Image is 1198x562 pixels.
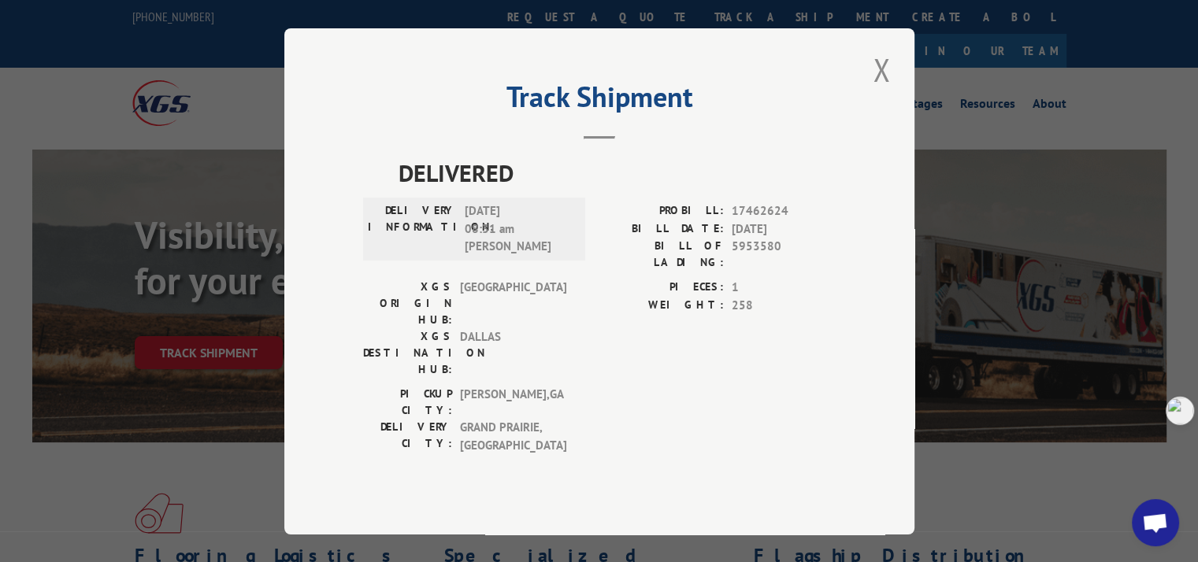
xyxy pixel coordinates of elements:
span: [GEOGRAPHIC_DATA] [460,279,566,328]
label: XGS ORIGIN HUB: [363,279,452,328]
h2: Track Shipment [363,86,836,116]
span: 17462624 [732,202,836,220]
label: DELIVERY CITY: [363,419,452,454]
span: [PERSON_NAME] , GA [460,386,566,419]
span: [DATE] [732,220,836,238]
label: DELIVERY INFORMATION: [368,202,457,256]
span: 1 [732,279,836,297]
label: WEIGHT: [599,296,724,314]
span: 258 [732,296,836,314]
label: BILL DATE: [599,220,724,238]
span: DELIVERED [399,155,836,190]
a: Open chat [1132,499,1179,546]
label: PICKUP CITY: [363,386,452,419]
label: PIECES: [599,279,724,297]
label: BILL OF LADING: [599,238,724,271]
label: PROBILL: [599,202,724,220]
span: [DATE] 08:31 am [PERSON_NAME] [465,202,571,256]
button: Close modal [868,48,895,91]
span: GRAND PRAIRIE , [GEOGRAPHIC_DATA] [460,419,566,454]
span: 5953580 [732,238,836,271]
span: DALLAS [460,328,566,378]
label: XGS DESTINATION HUB: [363,328,452,378]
